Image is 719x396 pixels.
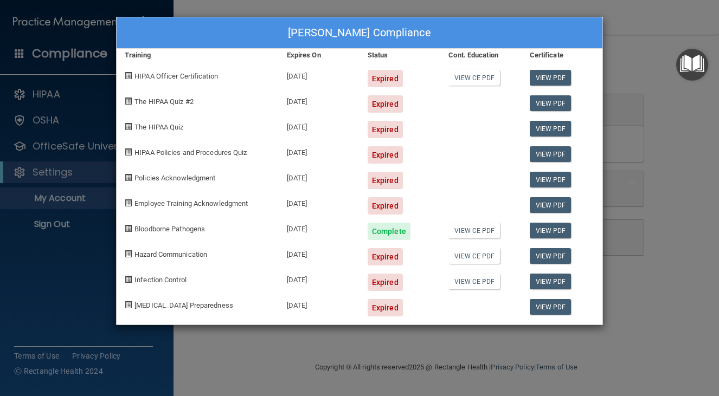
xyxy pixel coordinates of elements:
a: View CE PDF [448,70,500,86]
span: [MEDICAL_DATA] Preparedness [134,301,233,309]
div: Complete [368,223,410,240]
div: Expires On [279,49,359,62]
span: The HIPAA Quiz #2 [134,98,194,106]
div: Expired [368,248,403,265]
div: Expired [368,121,403,138]
span: Infection Control [134,276,187,284]
div: Status [359,49,440,62]
span: Employee Training Acknowledgment [134,199,248,207]
div: Training [117,49,279,62]
div: Expired [368,95,403,113]
div: Certificate [522,49,602,62]
div: Cont. Education [440,49,521,62]
div: [DATE] [279,87,359,113]
div: [DATE] [279,113,359,138]
div: [DATE] [279,62,359,87]
div: [DATE] [279,138,359,164]
span: Policies Acknowledgment [134,174,215,182]
div: Expired [368,274,403,291]
span: Hazard Communication [134,250,207,258]
div: [DATE] [279,265,359,291]
a: View CE PDF [448,248,500,264]
a: View PDF [530,248,572,264]
button: Open Resource Center [676,49,708,81]
div: [DATE] [279,291,359,316]
div: Expired [368,197,403,215]
a: View PDF [530,223,572,238]
a: View PDF [530,146,572,162]
a: View PDF [530,299,572,315]
div: [PERSON_NAME] Compliance [117,17,602,49]
a: View PDF [530,95,572,111]
a: View PDF [530,274,572,289]
a: View CE PDF [448,274,500,289]
a: View PDF [530,172,572,187]
a: View CE PDF [448,223,500,238]
div: [DATE] [279,189,359,215]
div: [DATE] [279,164,359,189]
div: Expired [368,146,403,164]
div: Expired [368,299,403,316]
div: Expired [368,172,403,189]
div: [DATE] [279,215,359,240]
a: View PDF [530,197,572,213]
span: HIPAA Officer Certification [134,72,218,80]
a: View PDF [530,70,572,86]
a: View PDF [530,121,572,137]
span: Bloodborne Pathogens [134,225,205,233]
span: The HIPAA Quiz [134,123,183,131]
div: [DATE] [279,240,359,265]
div: Expired [368,70,403,87]
iframe: Drift Widget Chat Controller [665,326,706,367]
span: HIPAA Policies and Procedures Quiz [134,148,247,157]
